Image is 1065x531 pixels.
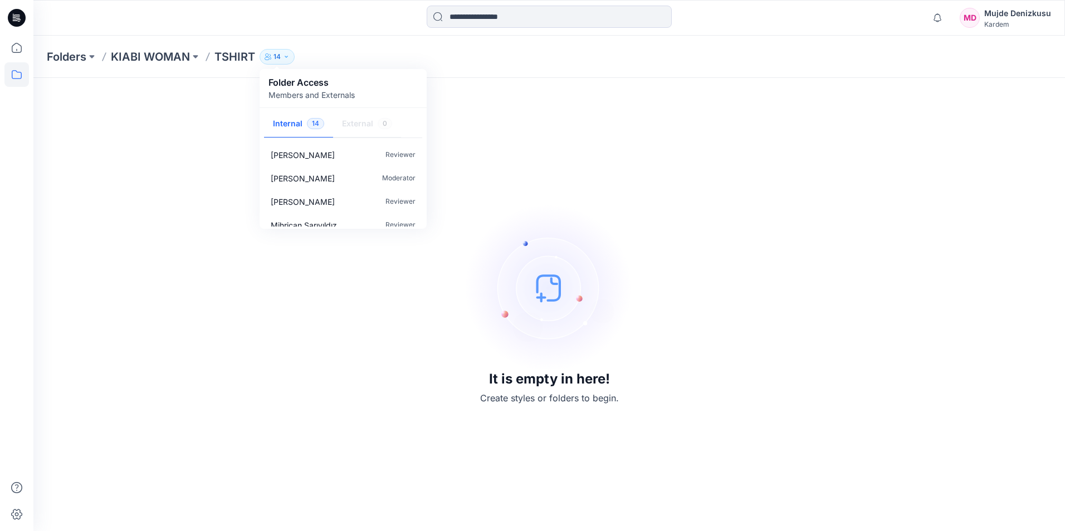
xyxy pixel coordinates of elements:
[47,49,86,65] a: Folders
[271,149,335,161] p: Ozan Omar
[111,49,190,65] a: KIABI WOMAN
[271,219,337,231] p: Mihrican Sarıyıldız
[378,118,392,129] span: 0
[214,49,255,65] p: TSHIRT
[262,213,424,237] a: Mihrican SarıyıldızReviewer
[260,49,295,65] button: 14
[382,173,416,184] p: Moderator
[307,118,324,129] span: 14
[984,20,1051,28] div: Kardem
[333,110,401,139] button: External
[271,173,335,184] p: Ezgi Bingöl
[984,7,1051,20] div: Mujde Denizkusu
[268,76,355,89] p: Folder Access
[960,8,980,28] div: MD
[489,371,610,387] h3: It is empty in here!
[385,149,416,161] p: Reviewer
[271,196,335,208] p: şenay Damar
[264,110,333,139] button: Internal
[466,204,633,371] img: empty-state-image.svg
[385,219,416,231] p: Reviewer
[385,196,416,208] p: Reviewer
[268,89,355,101] p: Members and Externals
[262,166,424,190] a: [PERSON_NAME]Moderator
[480,391,619,405] p: Create styles or folders to begin.
[262,143,424,166] a: [PERSON_NAME]Reviewer
[273,51,281,63] p: 14
[262,190,424,213] a: [PERSON_NAME]Reviewer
